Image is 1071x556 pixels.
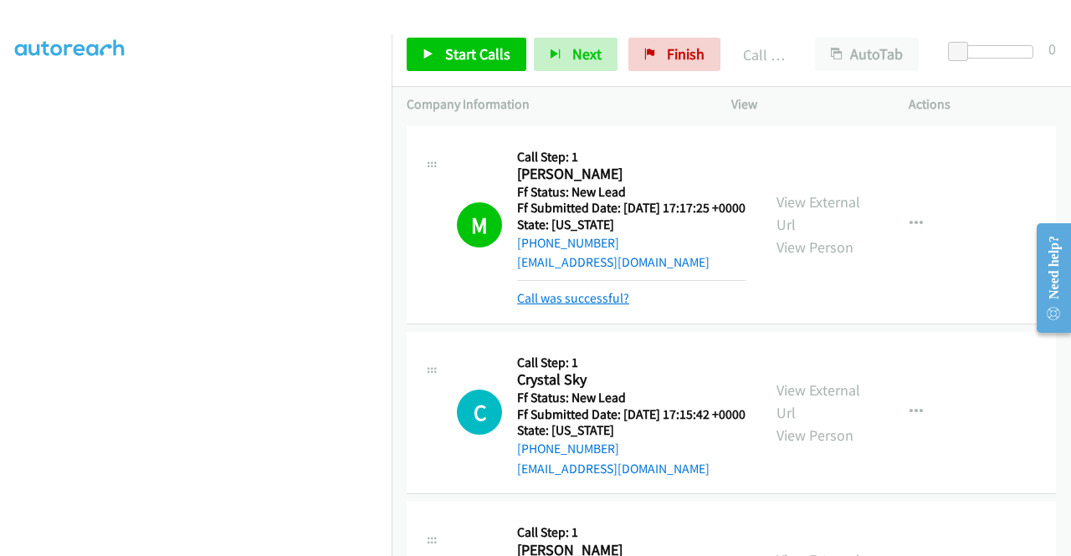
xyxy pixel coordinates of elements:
h5: Ff Submitted Date: [DATE] 17:15:42 +0000 [517,406,746,423]
div: Delay between calls (in seconds) [956,45,1033,59]
a: Call was successful? [517,290,629,306]
p: Actions [909,94,1056,115]
a: [PHONE_NUMBER] [517,235,619,251]
h1: C [457,390,502,435]
h5: Call Step: 1 [517,149,746,166]
a: View External Url [776,192,860,234]
a: [PHONE_NUMBER] [517,441,619,457]
p: Company Information [407,94,701,115]
h5: Ff Status: New Lead [517,184,746,201]
h5: State: [US_STATE] [517,217,746,233]
div: 0 [1048,38,1056,60]
h5: Ff Status: New Lead [517,390,746,406]
span: Start Calls [445,44,510,64]
a: Finish [628,38,720,71]
button: AutoTab [815,38,919,71]
a: Start Calls [407,38,526,71]
a: View Person [776,237,853,257]
iframe: Resource Center [1023,212,1071,344]
h2: [PERSON_NAME] [517,165,740,184]
button: Next [534,38,617,71]
h1: M [457,202,502,247]
span: Finish [667,44,705,64]
a: View Person [776,426,853,445]
h5: Ff Submitted Date: [DATE] 17:17:25 +0000 [517,200,746,217]
span: Next [572,44,602,64]
h5: Call Step: 1 [517,524,746,541]
a: [EMAIL_ADDRESS][DOMAIN_NAME] [517,461,710,477]
a: View External Url [776,380,860,422]
a: [EMAIL_ADDRESS][DOMAIN_NAME] [517,254,710,270]
p: Call Completed [743,43,785,66]
h2: Crystal Sky [517,370,740,390]
p: View [731,94,879,115]
h5: Call Step: 1 [517,355,746,371]
h5: State: [US_STATE] [517,422,746,439]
